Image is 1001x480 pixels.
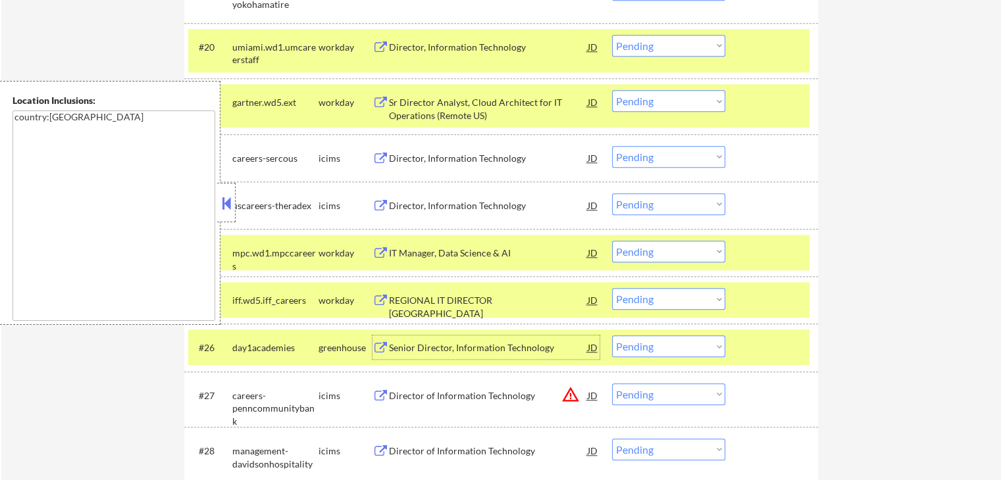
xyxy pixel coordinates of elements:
div: uscareers-theradex [232,199,319,212]
div: management-davidsonhospitality [232,444,319,470]
div: Sr Director Analyst, Cloud Architect for IT Operations (Remote US) [389,96,588,122]
div: day1academies [232,341,319,354]
div: #28 [199,444,222,458]
div: icims [319,444,372,458]
div: workday [319,294,372,307]
div: icims [319,152,372,165]
div: #20 [199,41,222,54]
div: JD [586,335,600,359]
div: icims [319,199,372,212]
div: JD [586,288,600,312]
div: JD [586,146,600,170]
div: workday [319,247,372,260]
div: JD [586,439,600,462]
div: Director, Information Technology [389,152,588,165]
div: careers-sercous [232,152,319,165]
div: iff.wd5.iff_careers [232,294,319,307]
div: #26 [199,341,222,354]
div: JD [586,90,600,114]
div: JD [586,383,600,407]
div: JD [586,35,600,59]
div: REGIONAL IT DIRECTOR [GEOGRAPHIC_DATA] [389,294,588,320]
div: JD [586,241,600,264]
div: Senior Director, Information Technology [389,341,588,354]
div: Director of Information Technology [389,444,588,458]
div: JD [586,193,600,217]
div: workday [319,41,372,54]
div: greenhouse [319,341,372,354]
div: workday [319,96,372,109]
div: umiami.wd1.umcareerstaff [232,41,319,66]
div: Director, Information Technology [389,199,588,212]
div: icims [319,389,372,402]
div: mpc.wd1.mpccareers [232,247,319,272]
div: #27 [199,389,222,402]
div: Director of Information Technology [389,389,588,402]
div: Location Inclusions: [13,94,215,107]
button: warning_amber [561,385,580,404]
div: careers-penncommunitybank [232,389,319,428]
div: Director, Information Technology [389,41,588,54]
div: gartner.wd5.ext [232,96,319,109]
div: IT Manager, Data Science & AI [389,247,588,260]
